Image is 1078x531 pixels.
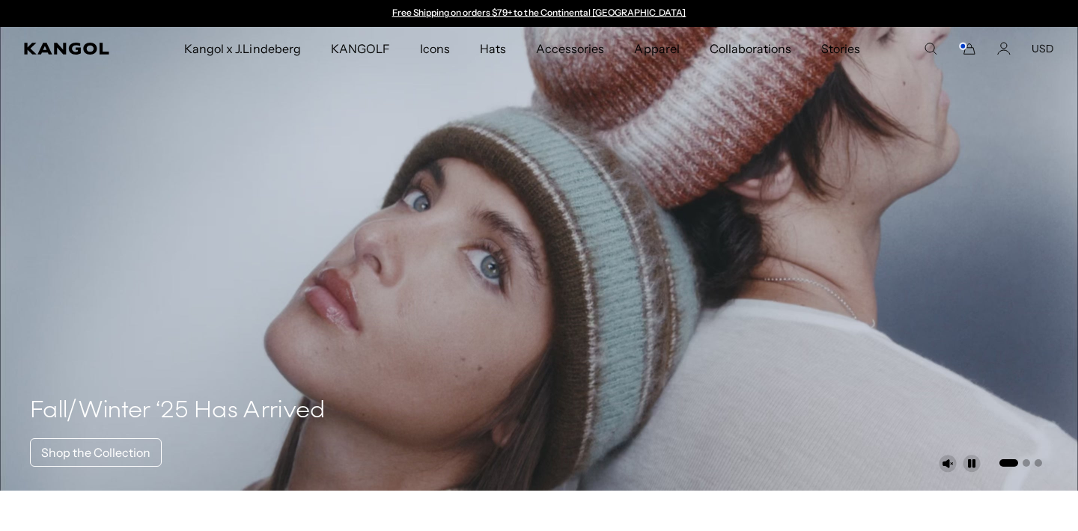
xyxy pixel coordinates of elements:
[963,455,981,473] button: Pause
[385,7,693,19] slideshow-component: Announcement bar
[24,43,121,55] a: Kangol
[1023,459,1030,467] button: Go to slide 2
[480,27,506,70] span: Hats
[536,27,604,70] span: Accessories
[169,27,316,70] a: Kangol x J.Lindeberg
[997,42,1011,55] a: Account
[924,42,937,55] summary: Search here
[710,27,791,70] span: Collaborations
[821,27,860,70] span: Stories
[958,42,976,55] button: Cart
[634,27,679,70] span: Apparel
[385,7,693,19] div: 1 of 2
[619,27,694,70] a: Apparel
[1035,459,1042,467] button: Go to slide 3
[392,7,686,18] a: Free Shipping on orders $79+ to the Continental [GEOGRAPHIC_DATA]
[405,27,465,70] a: Icons
[30,438,162,467] a: Shop the Collection
[465,27,521,70] a: Hats
[806,27,875,70] a: Stories
[184,27,301,70] span: Kangol x J.Lindeberg
[998,456,1042,468] ul: Select a slide to show
[521,27,619,70] a: Accessories
[939,455,957,473] button: Unmute
[316,27,405,70] a: KANGOLF
[385,7,693,19] div: Announcement
[999,459,1018,467] button: Go to slide 1
[30,396,326,426] h4: Fall/Winter ‘25 Has Arrived
[1032,42,1054,55] button: USD
[331,27,390,70] span: KANGOLF
[695,27,806,70] a: Collaborations
[420,27,450,70] span: Icons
